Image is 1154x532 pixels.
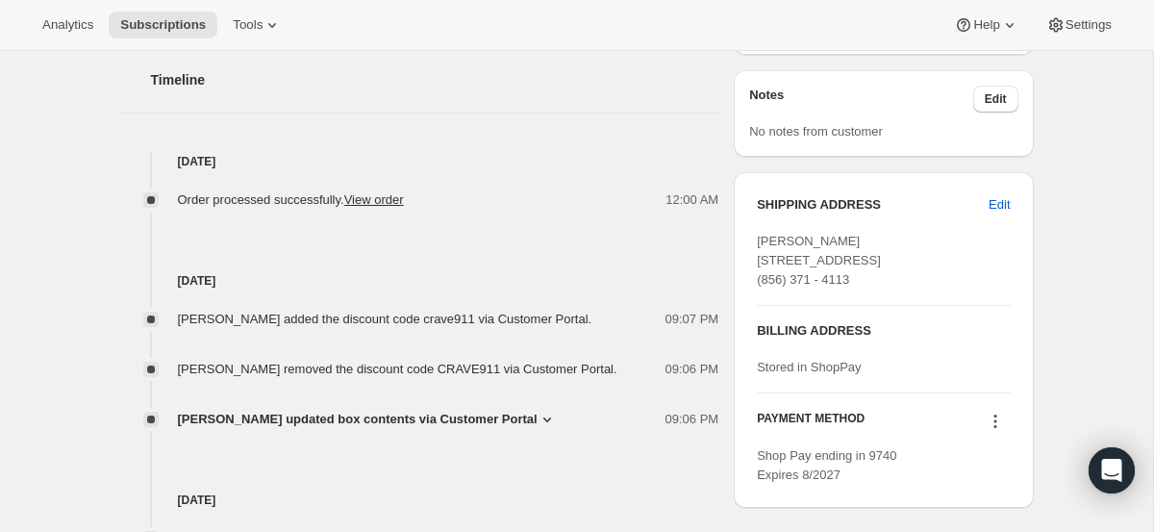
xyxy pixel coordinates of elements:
[757,411,865,437] h3: PAYMENT METHOD
[665,190,718,210] span: 12:00 AM
[31,12,105,38] button: Analytics
[120,491,719,510] h4: [DATE]
[109,12,217,38] button: Subscriptions
[749,86,973,113] h3: Notes
[977,190,1021,220] button: Edit
[151,70,719,89] h2: Timeline
[221,12,293,38] button: Tools
[665,310,719,329] span: 09:07 PM
[757,195,989,215] h3: SHIPPING ADDRESS
[757,321,1010,341] h3: BILLING ADDRESS
[989,195,1010,215] span: Edit
[749,124,883,139] span: No notes from customer
[120,271,719,291] h4: [DATE]
[178,410,557,429] button: [PERSON_NAME] updated box contents via Customer Portal
[985,91,1007,107] span: Edit
[942,12,1030,38] button: Help
[757,360,861,374] span: Stored in ShopPay
[757,234,881,287] span: [PERSON_NAME] [STREET_ADDRESS] (856) 371 - 4113
[344,192,404,207] a: View order
[178,410,538,429] span: [PERSON_NAME] updated box contents via Customer Portal
[233,17,263,33] span: Tools
[1089,447,1135,494] div: Open Intercom Messenger
[120,17,206,33] span: Subscriptions
[757,448,896,482] span: Shop Pay ending in 9740 Expires 8/2027
[178,312,592,326] span: [PERSON_NAME] added the discount code crave911 via Customer Portal.
[665,410,719,429] span: 09:06 PM
[178,362,617,376] span: [PERSON_NAME] removed the discount code CRAVE911 via Customer Portal.
[1066,17,1112,33] span: Settings
[120,152,719,171] h4: [DATE]
[973,17,999,33] span: Help
[665,360,719,379] span: 09:06 PM
[42,17,93,33] span: Analytics
[973,86,1018,113] button: Edit
[1035,12,1123,38] button: Settings
[178,192,404,207] span: Order processed successfully.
